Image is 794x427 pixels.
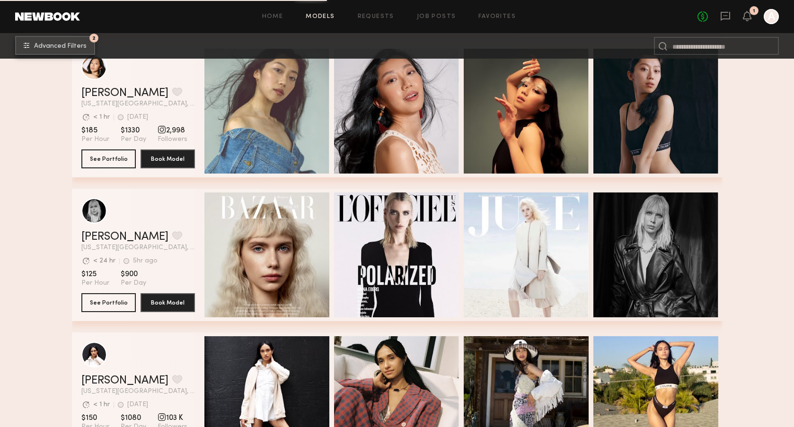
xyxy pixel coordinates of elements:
[81,126,109,135] span: $185
[478,14,516,20] a: Favorites
[127,114,148,121] div: [DATE]
[158,413,187,423] span: 103 K
[93,258,115,264] div: < 24 hr
[81,101,195,107] span: [US_STATE][GEOGRAPHIC_DATA], [GEOGRAPHIC_DATA]
[121,270,146,279] span: $900
[81,135,109,144] span: Per Hour
[306,14,335,20] a: Models
[141,149,195,168] button: Book Model
[93,114,110,121] div: < 1 hr
[81,388,195,395] span: [US_STATE][GEOGRAPHIC_DATA], [GEOGRAPHIC_DATA]
[262,14,283,20] a: Home
[15,36,95,55] button: 2Advanced Filters
[753,9,755,14] div: 1
[358,14,394,20] a: Requests
[81,293,136,312] button: See Portfolio
[92,36,96,40] span: 2
[141,293,195,312] button: Book Model
[158,135,187,144] span: Followers
[81,244,195,251] span: [US_STATE][GEOGRAPHIC_DATA], [GEOGRAPHIC_DATA]
[81,149,136,168] button: See Portfolio
[121,413,146,423] span: $1080
[764,9,779,24] a: A
[81,375,168,386] a: [PERSON_NAME]
[158,126,187,135] span: 2,998
[81,231,168,243] a: [PERSON_NAME]
[133,258,158,264] div: 5hr ago
[121,126,146,135] span: $1330
[93,401,110,408] div: < 1 hr
[127,401,148,408] div: [DATE]
[121,279,146,288] span: Per Day
[34,43,87,50] span: Advanced Filters
[417,14,456,20] a: Job Posts
[121,135,146,144] span: Per Day
[81,413,109,423] span: $150
[81,270,109,279] span: $125
[81,279,109,288] span: Per Hour
[81,87,168,99] a: [PERSON_NAME]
